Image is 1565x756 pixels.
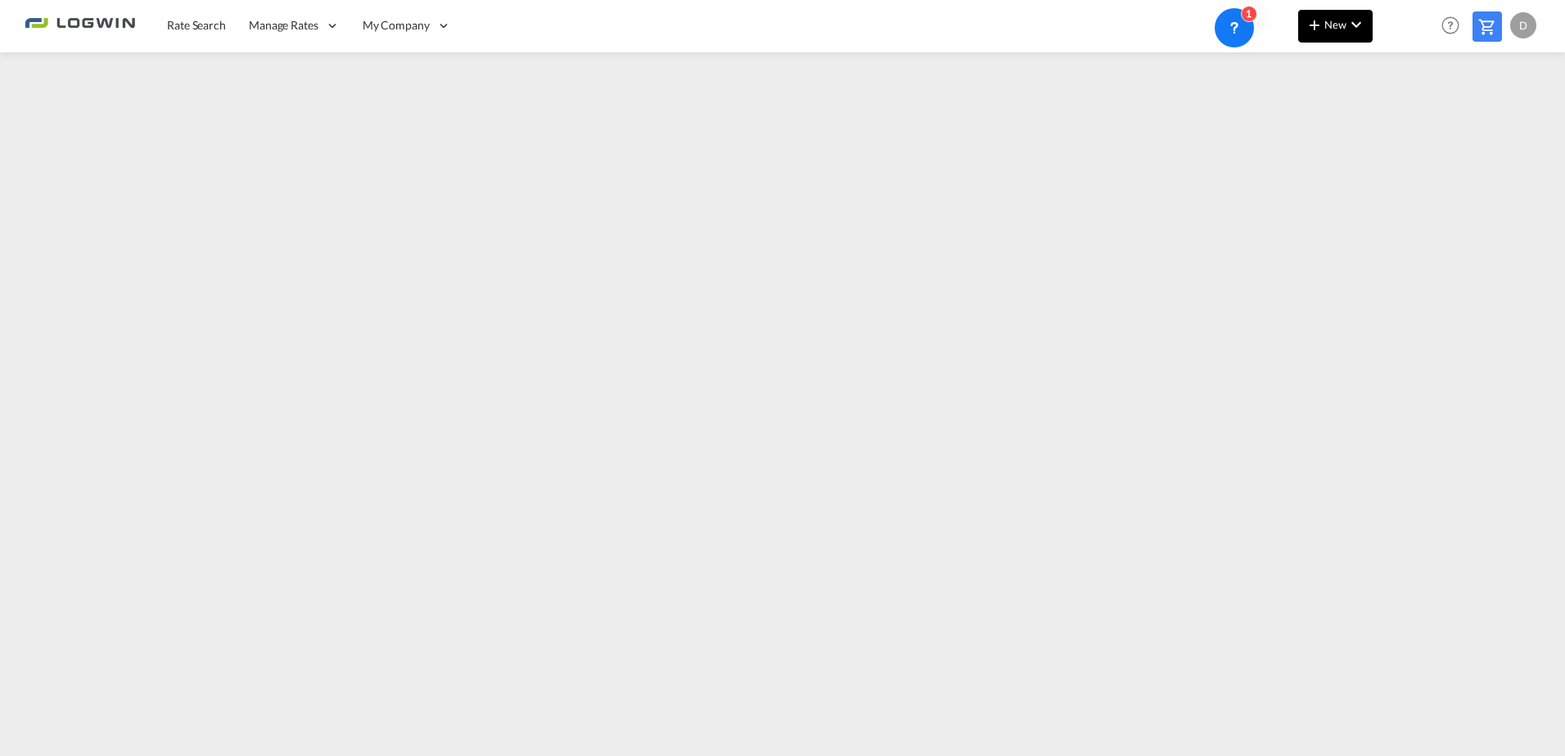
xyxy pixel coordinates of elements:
[1436,11,1464,39] span: Help
[1298,10,1373,43] button: icon-plus 400-fgNewicon-chevron-down
[1346,15,1366,34] md-icon: icon-chevron-down
[1436,11,1473,41] div: Help
[1305,18,1366,31] span: New
[1305,15,1324,34] md-icon: icon-plus 400-fg
[249,17,318,34] span: Manage Rates
[25,7,135,44] img: 2761ae10d95411efa20a1f5e0282d2d7.png
[363,17,430,34] span: My Company
[167,18,226,32] span: Rate Search
[1510,12,1536,38] div: D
